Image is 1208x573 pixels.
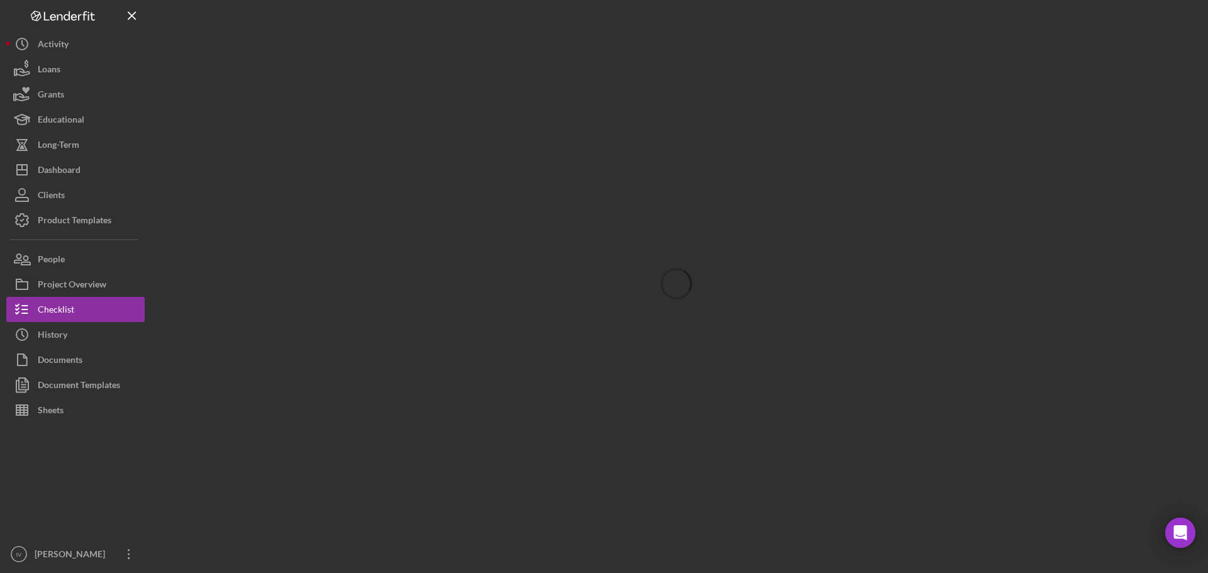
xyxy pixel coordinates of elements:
div: Activity [38,31,69,60]
div: Product Templates [38,208,111,236]
button: IV[PERSON_NAME] [6,542,145,567]
div: Project Overview [38,272,106,300]
div: Checklist [38,297,74,325]
button: Long-Term [6,132,145,157]
text: IV [16,551,22,558]
button: Checklist [6,297,145,322]
button: Product Templates [6,208,145,233]
div: Open Intercom Messenger [1165,518,1195,548]
button: Activity [6,31,145,57]
div: Loans [38,57,60,85]
div: Educational [38,107,84,135]
button: History [6,322,145,347]
button: Documents [6,347,145,372]
div: Clients [38,182,65,211]
div: Long-Term [38,132,79,160]
div: Grants [38,82,64,110]
div: Dashboard [38,157,81,186]
div: [PERSON_NAME] [31,542,113,570]
div: Documents [38,347,82,376]
button: Document Templates [6,372,145,398]
div: People [38,247,65,275]
div: History [38,322,67,350]
button: Loans [6,57,145,82]
div: Document Templates [38,372,120,401]
button: Educational [6,107,145,132]
button: Clients [6,182,145,208]
button: Sheets [6,398,145,423]
button: Dashboard [6,157,145,182]
div: Sheets [38,398,64,426]
button: People [6,247,145,272]
button: Grants [6,82,145,107]
button: Project Overview [6,272,145,297]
